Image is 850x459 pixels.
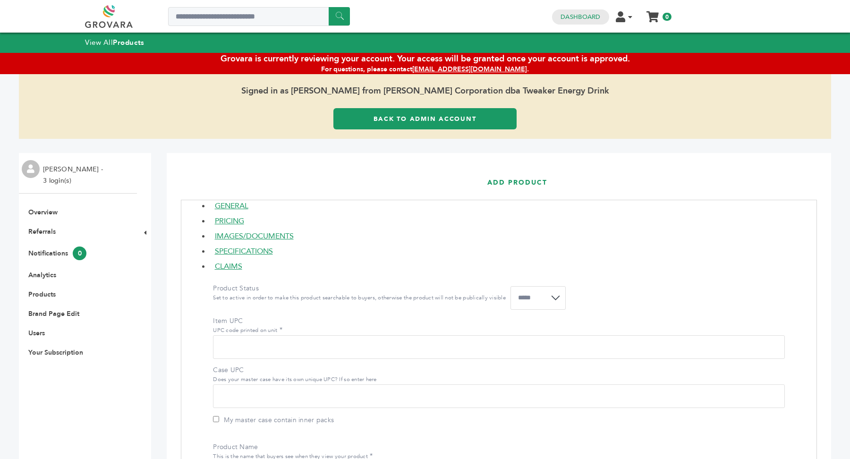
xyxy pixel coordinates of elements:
h1: ADD PRODUCT [487,165,806,200]
a: My Cart [647,8,658,18]
label: My master case contain inner packs [213,416,334,425]
a: PRICING [215,216,244,226]
input: My master case contain inner packs [213,416,219,422]
a: Users [28,329,45,338]
a: [EMAIL_ADDRESS][DOMAIN_NAME] [412,65,527,74]
span: 0 [663,13,671,21]
span: Signed in as [PERSON_NAME] from [PERSON_NAME] Corporation dba Tweaker Energy Drink [19,74,831,108]
a: Products [28,290,56,299]
a: GENERAL [215,201,248,211]
a: Analytics [28,271,56,280]
input: Search a product or brand... [168,7,350,26]
a: Overview [28,208,58,217]
small: Does your master case have its own unique UPC? If so enter here [213,375,376,383]
a: Brand Page Edit [28,309,79,318]
span: 0 [73,246,86,260]
small: UPC code printed on unit [213,326,277,334]
strong: Products [113,38,144,47]
label: Product Status [213,284,506,302]
small: Set to active in order to make this product searchable to buyers, otherwise the product will not ... [213,294,506,301]
a: CLAIMS [215,261,242,272]
a: Back to Admin Account [333,108,517,129]
a: Referrals [28,227,56,236]
a: Your Subscription [28,348,83,357]
label: Item UPC [213,316,282,335]
a: View AllProducts [85,38,144,47]
a: Dashboard [561,13,600,21]
img: profile.png [22,160,40,178]
label: Case UPC [213,365,376,384]
a: Notifications0 [28,249,86,258]
li: [PERSON_NAME] - 3 login(s) [43,164,105,187]
a: IMAGES/DOCUMENTS [215,231,294,241]
a: SPECIFICATIONS [215,246,273,256]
